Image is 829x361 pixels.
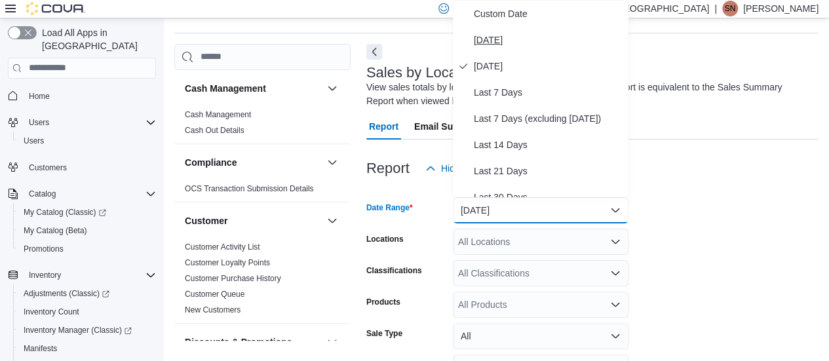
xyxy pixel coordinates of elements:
a: Customer Purchase History [185,274,281,283]
a: Users [18,133,49,149]
span: OCS Transaction Submission Details [185,183,314,194]
button: Inventory [24,267,66,283]
div: Select listbox [453,1,628,197]
button: Customer [324,213,340,229]
button: Users [13,132,161,150]
span: Cash Management [185,109,251,120]
button: Users [3,113,161,132]
span: My Catalog (Beta) [18,223,156,238]
span: Hide Parameters [441,162,510,175]
button: Cash Management [324,81,340,96]
span: Inventory Manager (Classic) [24,325,132,335]
button: Customer [185,214,322,227]
h3: Customer [185,214,227,227]
span: Home [24,88,156,104]
a: Adjustments (Classic) [13,284,161,303]
span: Manifests [18,341,156,356]
span: Customer Activity List [185,242,260,252]
span: Cash Out Details [185,125,244,136]
span: Catalog [29,189,56,199]
h3: Discounts & Promotions [185,335,292,349]
span: SN [725,1,736,16]
button: Manifests [13,339,161,358]
button: Discounts & Promotions [324,334,340,350]
span: Catalog [24,186,156,202]
a: Adjustments (Classic) [18,286,115,301]
div: View sales totals by location for a specified date range. This report is equivalent to the Sales ... [366,81,812,108]
a: Manifests [18,341,62,356]
div: Customer [174,239,351,323]
span: Users [24,136,44,146]
button: Catalog [24,186,61,202]
p: Tokyo Smoke [GEOGRAPHIC_DATA] [556,1,710,16]
button: Promotions [13,240,161,258]
button: My Catalog (Beta) [13,221,161,240]
span: Promotions [18,241,156,257]
button: Compliance [185,156,322,169]
span: Last 21 Days [474,163,623,179]
a: Inventory Count [18,304,85,320]
button: Cash Management [185,82,322,95]
div: Compliance [174,181,351,202]
span: Home [29,91,50,102]
h3: Cash Management [185,82,266,95]
span: Adjustments (Classic) [18,286,156,301]
a: Customer Activity List [185,242,260,252]
button: Customers [3,158,161,177]
span: Manifests [24,343,57,354]
span: Customers [24,159,156,176]
button: Open list of options [610,268,621,278]
span: Inventory Count [24,307,79,317]
label: Classifications [366,265,422,276]
div: Cash Management [174,107,351,143]
button: Users [24,115,54,130]
span: Inventory Count [18,304,156,320]
span: Last 30 Days [474,189,623,205]
h3: Sales by Location [366,65,480,81]
span: Customer Purchase History [185,273,281,284]
a: Inventory Manager (Classic) [13,321,161,339]
h3: Report [366,161,410,176]
a: Promotions [18,241,69,257]
span: [DATE] [474,32,623,48]
span: Promotions [24,244,64,254]
span: Last 14 Days [474,137,623,153]
button: Open list of options [610,237,621,247]
p: [PERSON_NAME] [743,1,819,16]
span: Users [24,115,156,130]
span: Inventory [29,270,61,280]
label: Date Range [366,202,413,213]
span: Inventory Manager (Classic) [18,322,156,338]
span: Last 7 Days (excluding [DATE]) [474,111,623,126]
span: My Catalog (Classic) [24,207,106,218]
span: My Catalog (Classic) [18,204,156,220]
button: All [453,323,628,349]
span: Report [369,113,398,140]
button: Home [3,86,161,105]
img: Cova [26,2,85,15]
h3: Compliance [185,156,237,169]
span: Last 7 Days [474,85,623,100]
a: Customers [24,160,72,176]
button: Next [366,44,382,60]
button: Catalog [3,185,161,203]
span: Customer Queue [185,289,244,299]
button: Hide Parameters [420,155,515,181]
span: Customers [29,162,67,173]
span: Load All Apps in [GEOGRAPHIC_DATA] [37,26,156,52]
span: Customer Loyalty Points [185,257,270,268]
a: Cash Management [185,110,251,119]
span: Inventory [24,267,156,283]
a: Cash Out Details [185,126,244,135]
a: My Catalog (Beta) [18,223,92,238]
a: Home [24,88,55,104]
label: Sale Type [366,328,402,339]
a: OCS Transaction Submission Details [185,184,314,193]
a: My Catalog (Classic) [13,203,161,221]
button: Compliance [324,155,340,170]
div: Stephanie Neblett [722,1,738,16]
span: My Catalog (Beta) [24,225,87,236]
button: Open list of options [610,299,621,310]
a: New Customers [185,305,241,314]
span: Users [18,133,156,149]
